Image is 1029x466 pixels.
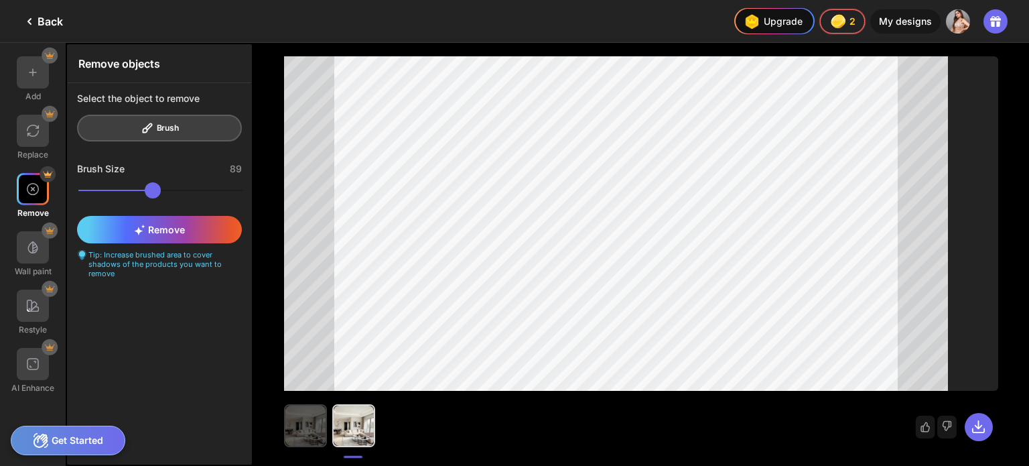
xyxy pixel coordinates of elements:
[25,91,41,101] div: Add
[946,9,970,34] img: ACg8ocJfeIk7NnZ6KZCgSLL0_q0jnD6yf7p2dSXWjWsl77bpbfYYgS8s=s96-c
[134,224,185,235] span: Remove
[17,208,49,218] div: Remove
[21,13,63,30] div: Back
[77,163,125,174] div: Brush Size
[870,9,941,34] div: My designs
[849,16,857,27] span: 2
[77,250,242,278] div: Tip: Increase brushed area to cover shadows of the products you want to remove
[230,163,242,174] div: 89
[77,250,87,260] img: textarea-hint-icon.svg
[741,11,803,32] div: Upgrade
[741,11,762,32] img: upgrade-nav-btn-icon.gif
[68,45,251,83] div: Remove objects
[11,426,125,455] div: Get Started
[11,383,54,393] div: AI Enhance
[17,150,48,160] div: Replace
[77,93,200,104] div: Select the object to remove
[19,325,47,335] div: Restyle
[15,266,52,276] div: Wall paint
